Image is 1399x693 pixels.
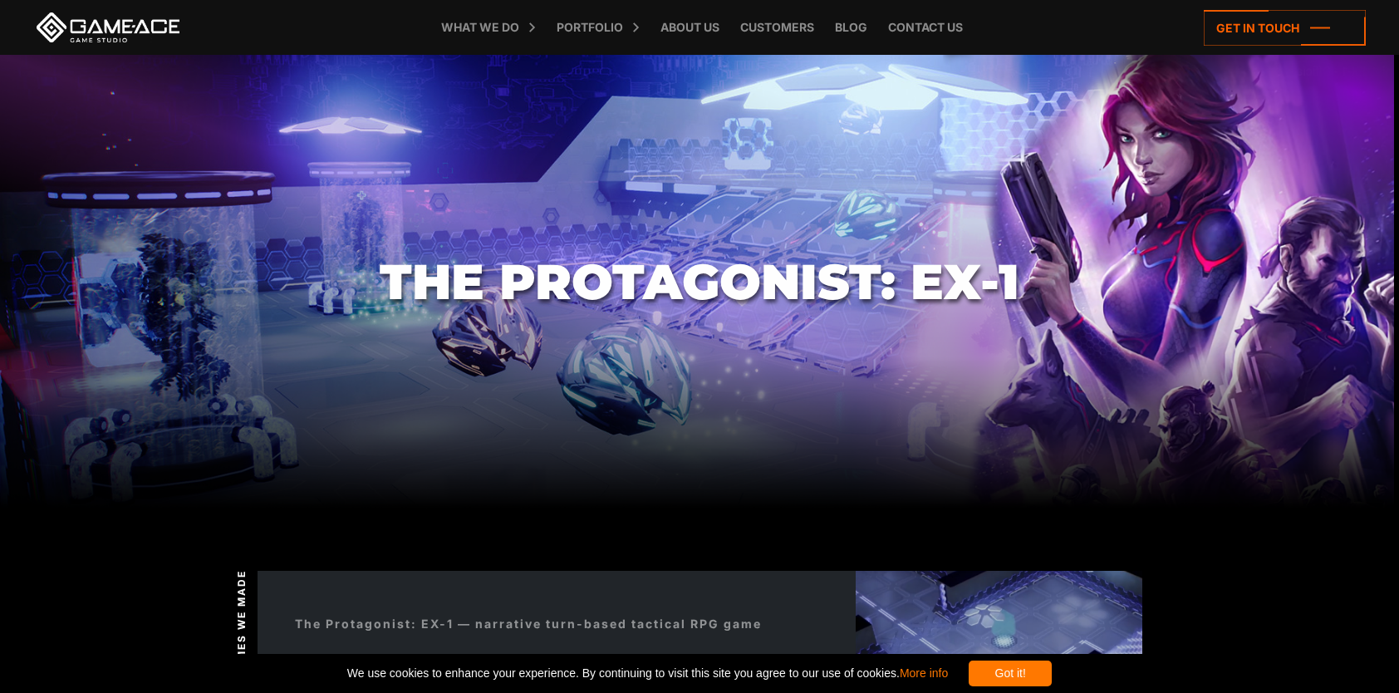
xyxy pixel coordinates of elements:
[380,255,1019,309] h1: The Protagonist: EX-1
[1204,10,1366,46] a: Get in touch
[900,666,948,680] a: More info
[233,569,248,678] span: Games we made
[969,661,1052,686] div: Got it!
[347,661,948,686] span: We use cookies to enhance your experience. By continuing to visit this site you agree to our use ...
[295,615,762,632] div: The Protagonist: EX-1 — narrative turn-based tactical RPG game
